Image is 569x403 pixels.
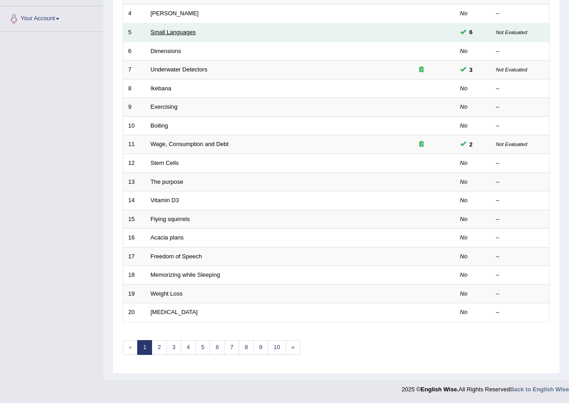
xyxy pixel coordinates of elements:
td: 20 [123,303,146,322]
a: Ikebana [151,85,171,92]
div: – [496,234,545,242]
div: – [496,252,545,261]
a: [MEDICAL_DATA] [151,309,198,315]
td: 4 [123,4,146,23]
a: Acacia plans [151,234,184,241]
a: Freedom of Speech [151,253,202,260]
a: 9 [253,340,268,355]
em: No [460,234,468,241]
em: No [460,271,468,278]
a: Small Languages [151,29,196,35]
a: Wage, Consumption and Debt [151,141,229,147]
a: The purpose [151,178,184,185]
em: No [460,48,468,54]
div: – [496,196,545,205]
em: No [460,10,468,17]
a: Memorizing while Sleeping [151,271,220,278]
td: 19 [123,284,146,303]
td: 12 [123,154,146,173]
em: No [460,159,468,166]
a: [PERSON_NAME] [151,10,199,17]
a: Back to English Wise [510,386,569,393]
td: 7 [123,61,146,80]
a: Your Account [0,6,103,29]
div: – [496,271,545,279]
div: – [496,290,545,298]
span: You can still take this question [466,27,476,37]
div: – [496,84,545,93]
span: You can still take this question [466,140,476,149]
a: Vitamin D3 [151,197,179,204]
td: 13 [123,173,146,191]
td: 6 [123,42,146,61]
td: 15 [123,210,146,229]
a: 2 [152,340,166,355]
a: Dimensions [151,48,181,54]
td: 5 [123,23,146,42]
a: 4 [181,340,196,355]
small: Not Evaluated [496,142,527,147]
em: No [460,85,468,92]
td: 10 [123,116,146,135]
span: You can still take this question [466,65,476,75]
em: No [460,178,468,185]
a: Exercising [151,103,178,110]
div: Exam occurring question [393,140,450,149]
a: 1 [137,340,152,355]
a: Boiling [151,122,168,129]
a: Flying squirrels [151,216,190,222]
div: – [496,47,545,56]
em: No [460,197,468,204]
small: Not Evaluated [496,30,527,35]
div: – [496,308,545,317]
strong: English Wise. [421,386,458,393]
a: 7 [224,340,239,355]
em: No [460,103,468,110]
a: 6 [210,340,224,355]
a: Underwater Detectors [151,66,207,73]
div: – [496,178,545,186]
div: – [496,159,545,168]
td: 16 [123,229,146,248]
div: – [496,103,545,111]
td: 11 [123,135,146,154]
td: 17 [123,247,146,266]
em: No [460,309,468,315]
a: Weight Loss [151,290,183,297]
a: 3 [166,340,181,355]
a: 8 [239,340,254,355]
a: » [286,340,300,355]
td: 18 [123,266,146,285]
small: Not Evaluated [496,67,527,72]
div: – [496,9,545,18]
span: « [123,340,138,355]
a: 10 [268,340,286,355]
em: No [460,122,468,129]
em: No [460,290,468,297]
a: 5 [195,340,210,355]
div: – [496,215,545,224]
div: 2025 © All Rights Reserved [402,381,569,394]
td: 14 [123,191,146,210]
td: 8 [123,79,146,98]
a: Stem Cells [151,159,179,166]
em: No [460,216,468,222]
td: 9 [123,98,146,117]
div: Exam occurring question [393,66,450,74]
em: No [460,253,468,260]
div: – [496,122,545,130]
